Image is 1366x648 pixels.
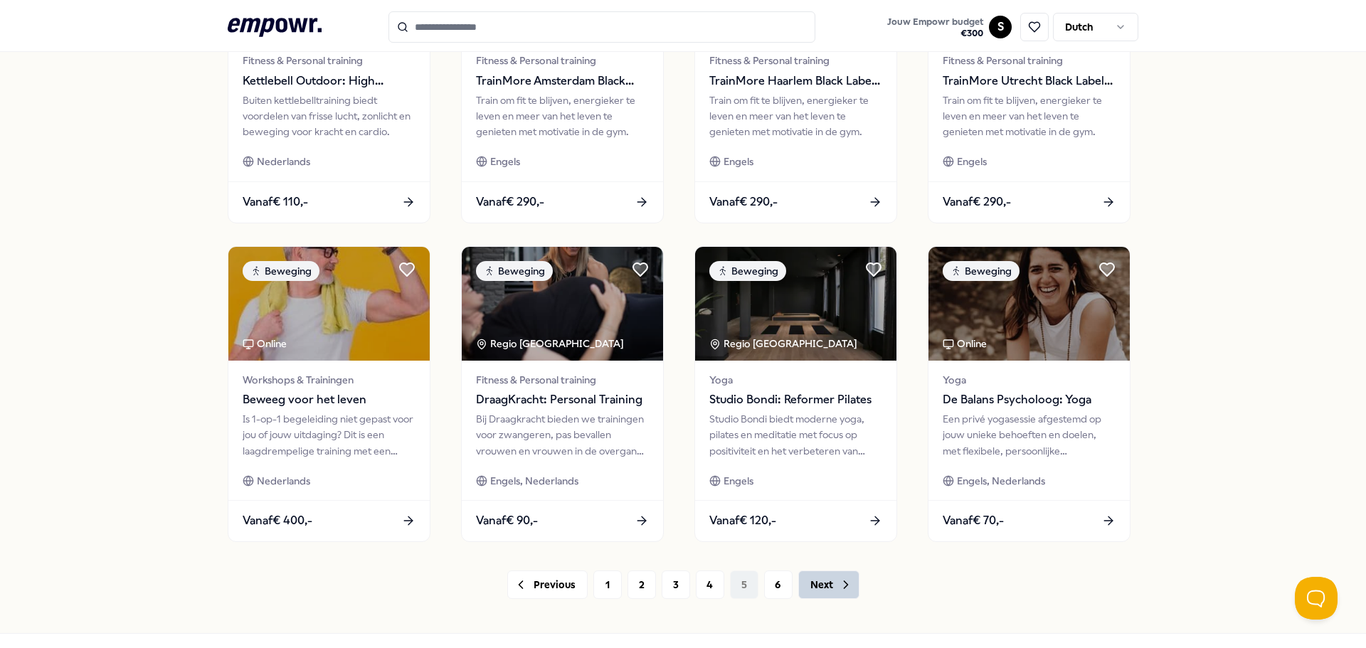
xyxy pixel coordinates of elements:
[476,411,649,459] div: Bij Draagkracht bieden we trainingen voor zwangeren, pas bevallen vrouwen en vrouwen in de overga...
[989,16,1012,38] button: S
[943,72,1116,90] span: TrainMore Utrecht Black Label: Open Gym
[943,53,1116,68] span: Fitness & Personal training
[243,53,415,68] span: Fitness & Personal training
[243,92,415,140] div: Buiten kettlebelltraining biedt voordelen van frisse lucht, zonlicht en beweging voor kracht en c...
[243,391,415,409] span: Beweeg voor het leven
[476,511,538,530] span: Vanaf € 90,-
[943,336,987,351] div: Online
[957,154,987,169] span: Engels
[943,261,1020,281] div: Beweging
[476,336,626,351] div: Regio [GEOGRAPHIC_DATA]
[943,411,1116,459] div: Een privé yogasessie afgestemd op jouw unieke behoeften en doelen, met flexibele, persoonlijke be...
[476,72,649,90] span: TrainMore Amsterdam Black Label: Open Gym
[243,411,415,459] div: Is 1-op-1 begeleiding niet gepast voor jou of jouw uitdaging? Dit is een laagdrempelige training ...
[228,246,430,542] a: package imageBewegingOnlineWorkshops & TrainingenBeweeg voor het levenIs 1-op-1 begeleiding niet ...
[476,391,649,409] span: DraagKracht: Personal Training
[709,92,882,140] div: Train om fit te blijven, energieker te leven en meer van het leven te genieten met motivatie in d...
[243,193,308,211] span: Vanaf € 110,-
[943,391,1116,409] span: De Balans Psycholoog: Yoga
[476,261,553,281] div: Beweging
[476,372,649,388] span: Fitness & Personal training
[928,246,1131,542] a: package imageBewegingOnlineYogaDe Balans Psycholoog: YogaEen privé yogasessie afgestemd op jouw u...
[1295,577,1338,620] iframe: Help Scout Beacon - Open
[709,193,778,211] span: Vanaf € 290,-
[764,570,793,599] button: 6
[957,473,1045,489] span: Engels, Nederlands
[798,570,859,599] button: Next
[628,570,656,599] button: 2
[709,372,882,388] span: Yoga
[694,246,897,542] a: package imageBewegingRegio [GEOGRAPHIC_DATA] YogaStudio Bondi: Reformer PilatesStudio Bondi biedt...
[709,53,882,68] span: Fitness & Personal training
[943,193,1011,211] span: Vanaf € 290,-
[943,372,1116,388] span: Yoga
[709,511,776,530] span: Vanaf € 120,-
[709,261,786,281] div: Beweging
[593,570,622,599] button: 1
[490,473,578,489] span: Engels, Nederlands
[881,12,989,42] a: Jouw Empowr budget€300
[943,511,1004,530] span: Vanaf € 70,-
[228,247,430,361] img: package image
[887,28,983,39] span: € 300
[507,570,588,599] button: Previous
[243,372,415,388] span: Workshops & Trainingen
[884,14,986,42] button: Jouw Empowr budget€300
[243,511,312,530] span: Vanaf € 400,-
[243,336,287,351] div: Online
[257,473,310,489] span: Nederlands
[887,16,983,28] span: Jouw Empowr budget
[490,154,520,169] span: Engels
[709,411,882,459] div: Studio Bondi biedt moderne yoga, pilates en meditatie met focus op positiviteit en het verbeteren...
[388,11,815,43] input: Search for products, categories or subcategories
[709,391,882,409] span: Studio Bondi: Reformer Pilates
[461,246,664,542] a: package imageBewegingRegio [GEOGRAPHIC_DATA] Fitness & Personal trainingDraagKracht: Personal Tra...
[709,336,859,351] div: Regio [GEOGRAPHIC_DATA]
[695,247,896,361] img: package image
[476,193,544,211] span: Vanaf € 290,-
[928,247,1130,361] img: package image
[257,154,310,169] span: Nederlands
[476,92,649,140] div: Train om fit te blijven, energieker te leven en meer van het leven te genieten met motivatie in d...
[476,53,649,68] span: Fitness & Personal training
[662,570,690,599] button: 3
[943,92,1116,140] div: Train om fit te blijven, energieker te leven en meer van het leven te genieten met motivatie in d...
[243,261,319,281] div: Beweging
[709,72,882,90] span: TrainMore Haarlem Black Label: Open Gym
[724,473,753,489] span: Engels
[462,247,663,361] img: package image
[724,154,753,169] span: Engels
[696,570,724,599] button: 4
[243,72,415,90] span: Kettlebell Outdoor: High Intensity Training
